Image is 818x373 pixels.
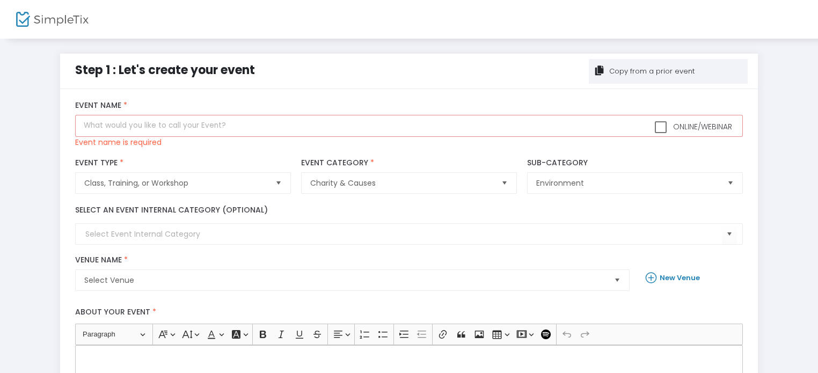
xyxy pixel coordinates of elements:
[75,115,742,137] input: What would you like to call your Event?
[70,302,748,324] label: About your event
[723,173,738,193] button: Select
[722,223,737,245] button: Select
[84,275,605,286] span: Select Venue
[271,173,286,193] button: Select
[85,229,721,240] input: Select Event Internal Category
[497,173,512,193] button: Select
[75,255,630,265] label: Venue Name
[83,328,138,341] span: Paragraph
[75,324,742,345] div: Editor toolbar
[610,270,625,290] button: Select
[536,178,718,188] span: Environment
[75,158,290,168] label: Event Type
[671,121,732,132] span: Online/Webinar
[301,158,516,168] label: Event Category
[75,101,742,111] label: Event Name
[78,326,150,342] button: Paragraph
[75,204,268,216] label: Select an event internal category (optional)
[84,178,266,188] span: Class, Training, or Workshop
[608,66,695,77] div: Copy from a prior event
[660,273,700,283] b: New Venue
[527,158,742,168] label: Sub-Category
[75,137,162,148] p: Event name is required
[75,62,255,78] span: Step 1 : Let's create your event
[310,178,492,188] span: Charity & Causes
